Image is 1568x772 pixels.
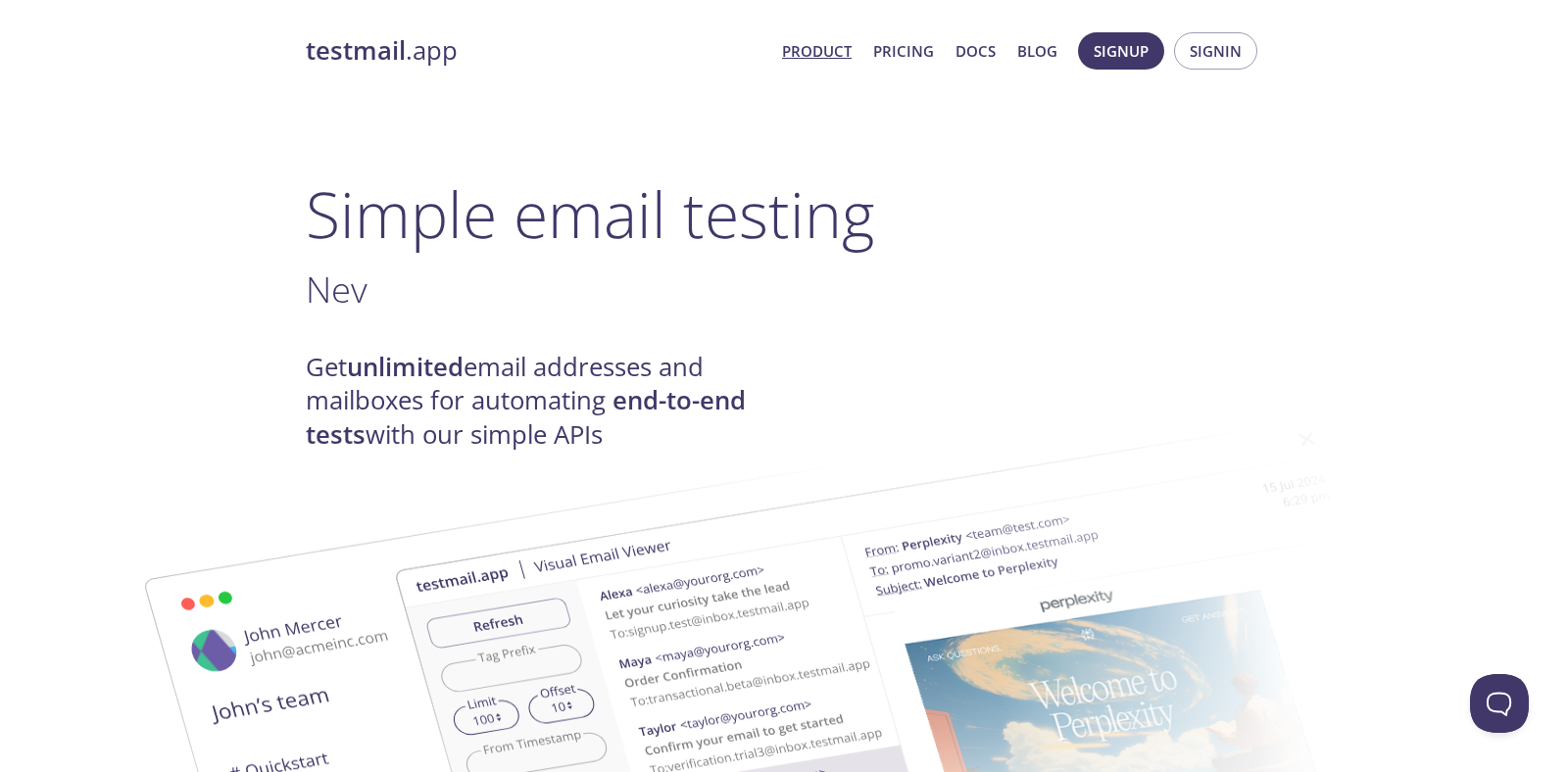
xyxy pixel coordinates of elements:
[1174,32,1257,70] button: Signin
[873,38,934,64] a: Pricing
[306,351,784,452] h4: Get email addresses and mailboxes for automating with our simple APIs
[306,265,367,314] span: Nev
[1017,38,1057,64] a: Blog
[1190,38,1242,64] span: Signin
[1094,38,1149,64] span: Signup
[347,350,464,384] strong: unlimited
[782,38,852,64] a: Product
[306,33,406,68] strong: testmail
[306,176,1262,252] h1: Simple email testing
[955,38,996,64] a: Docs
[1470,674,1529,733] iframe: Help Scout Beacon - Open
[306,34,766,68] a: testmail.app
[306,383,746,451] strong: end-to-end tests
[1078,32,1164,70] button: Signup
